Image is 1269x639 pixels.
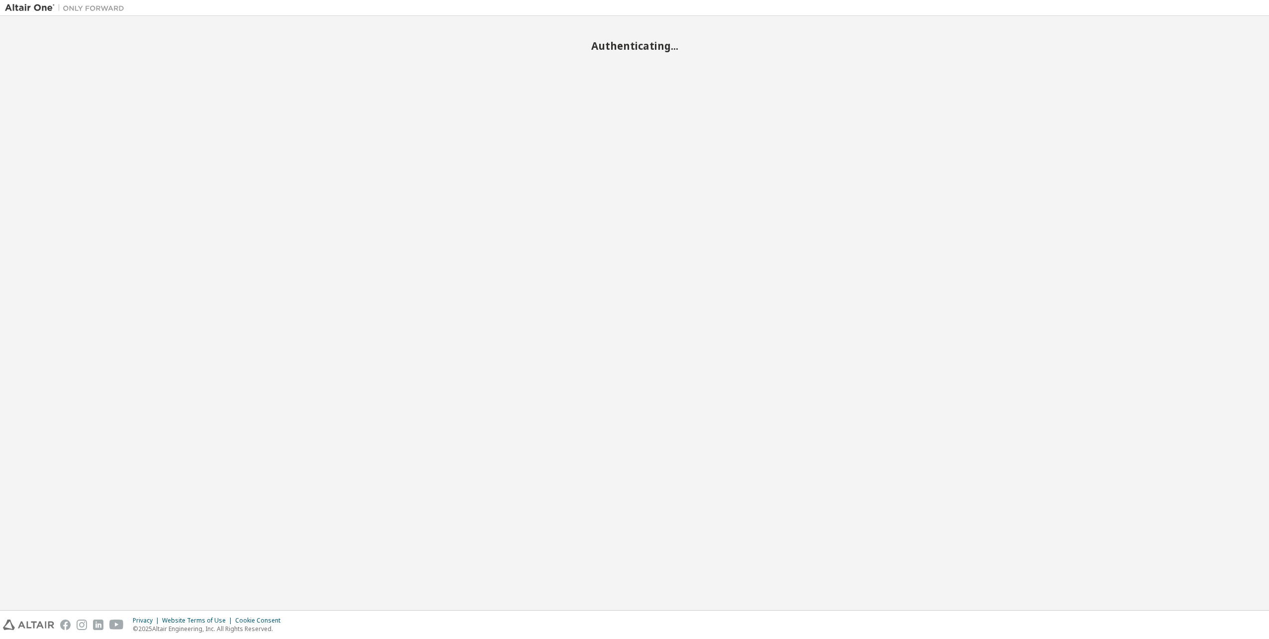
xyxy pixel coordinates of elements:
img: Altair One [5,3,129,13]
p: © 2025 Altair Engineering, Inc. All Rights Reserved. [133,625,286,633]
img: linkedin.svg [93,620,103,630]
img: instagram.svg [77,620,87,630]
img: altair_logo.svg [3,620,54,630]
div: Cookie Consent [235,617,286,625]
img: youtube.svg [109,620,124,630]
h2: Authenticating... [5,39,1264,52]
img: facebook.svg [60,620,71,630]
div: Privacy [133,617,162,625]
div: Website Terms of Use [162,617,235,625]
